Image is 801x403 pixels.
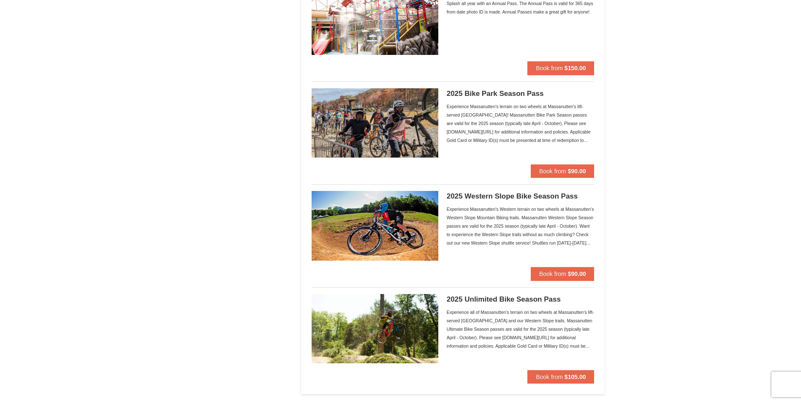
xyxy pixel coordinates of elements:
strong: $90.00 [568,168,586,174]
img: 6619937-192-d2455562.jpg [312,294,438,363]
button: Book from $150.00 [527,61,594,75]
strong: $150.00 [565,65,586,71]
img: 6619937-163-6ccc3969.jpg [312,88,438,158]
span: Book from [539,168,566,174]
img: 6619937-132-b5a99bb0.jpg [312,191,438,260]
h5: 2025 Bike Park Season Pass [447,90,595,98]
h5: 2025 Western Slope Bike Season Pass [447,192,595,201]
h5: 2025 Unlimited Bike Season Pass [447,295,595,304]
button: Book from $90.00 [531,164,595,178]
button: Book from $90.00 [531,267,595,280]
div: Experience Massanutten's Western terrain on two wheels at Massanutten's Western Slope Mountain Bi... [447,205,595,247]
div: Experience Massanutten's terrain on two wheels at Massanutten's lift-served [GEOGRAPHIC_DATA]! Ma... [447,102,595,144]
span: Book from [536,373,563,380]
span: Book from [539,270,566,277]
button: Book from $105.00 [527,370,594,384]
span: Book from [536,65,563,71]
strong: $105.00 [565,373,586,380]
div: Experience all of Massanutten's terrain on two wheels at Massanutten's lift-served [GEOGRAPHIC_DA... [447,308,595,350]
strong: $90.00 [568,270,586,277]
